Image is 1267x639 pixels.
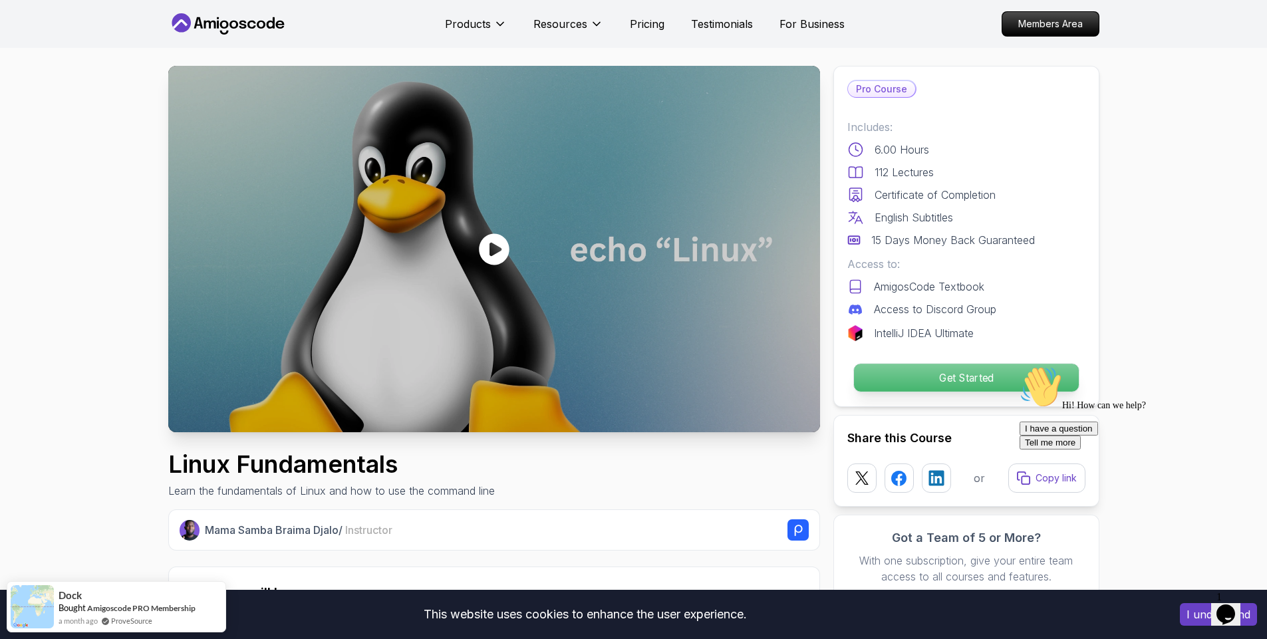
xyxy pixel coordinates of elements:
[533,16,587,32] p: Resources
[847,325,863,341] img: jetbrains logo
[59,602,86,613] span: Bought
[345,523,392,537] span: Instructor
[5,75,67,89] button: Tell me more
[874,301,996,317] p: Access to Discord Group
[5,61,84,75] button: I have a question
[5,5,48,48] img: :wave:
[5,5,245,89] div: 👋Hi! How can we help?I have a questionTell me more
[847,529,1085,547] h3: Got a Team of 5 or More?
[1002,12,1099,36] p: Members Area
[1014,360,1254,579] iframe: chat widget
[1002,11,1099,37] a: Members Area
[10,600,1160,629] div: This website uses cookies to enhance the user experience.
[853,364,1078,392] p: Get Started
[875,187,996,203] p: Certificate of Completion
[59,615,98,626] span: a month ago
[847,119,1085,135] p: Includes:
[853,363,1079,392] button: Get Started
[691,16,753,32] a: Testimonials
[974,470,985,486] p: or
[59,590,82,601] span: Dock
[533,16,603,43] button: Resources
[874,279,984,295] p: AmigosCode Textbook
[5,40,132,50] span: Hi! How can we help?
[445,16,491,32] p: Products
[1008,463,1085,493] button: Copy link
[874,325,974,341] p: IntelliJ IDEA Ultimate
[1180,603,1257,626] button: Accept cookies
[205,522,392,538] p: Mama Samba Braima Djalo /
[779,16,845,32] a: For Business
[875,164,934,180] p: 112 Lectures
[875,142,929,158] p: 6.00 Hours
[111,615,152,626] a: ProveSource
[185,583,803,602] h2: What you will learn
[847,256,1085,272] p: Access to:
[445,16,507,43] button: Products
[1211,586,1254,626] iframe: chat widget
[630,16,664,32] a: Pricing
[180,520,200,541] img: Nelson Djalo
[87,603,196,613] a: Amigoscode PRO Membership
[875,209,953,225] p: English Subtitles
[871,232,1035,248] p: 15 Days Money Back Guaranteed
[168,451,495,477] h1: Linux Fundamentals
[848,81,915,97] p: Pro Course
[847,553,1085,584] p: With one subscription, give your entire team access to all courses and features.
[11,585,54,628] img: provesource social proof notification image
[168,483,495,499] p: Learn the fundamentals of Linux and how to use the command line
[847,429,1085,447] h2: Share this Course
